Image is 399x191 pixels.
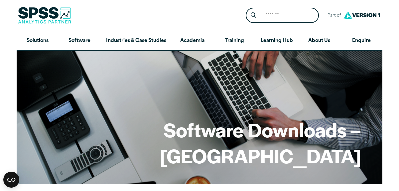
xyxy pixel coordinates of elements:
span: Part of [324,11,342,21]
nav: Desktop version of site main menu [17,31,382,51]
svg: Search magnifying glass icon [251,12,256,18]
a: Learning Hub [255,31,298,51]
button: Open CMP widget [3,172,19,188]
h1: Software Downloads – [GEOGRAPHIC_DATA] [38,117,361,168]
form: Site Header Search Form [246,8,319,23]
img: Version1 Logo [342,9,382,21]
img: SPSS Analytics Partner [18,7,71,24]
a: About Us [298,31,340,51]
button: Search magnifying glass icon [247,9,260,22]
a: Software [59,31,100,51]
a: Solutions [17,31,59,51]
a: Training [213,31,255,51]
a: Industries & Case Studies [101,31,172,51]
a: Enquire [340,31,382,51]
a: Academia [172,31,213,51]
